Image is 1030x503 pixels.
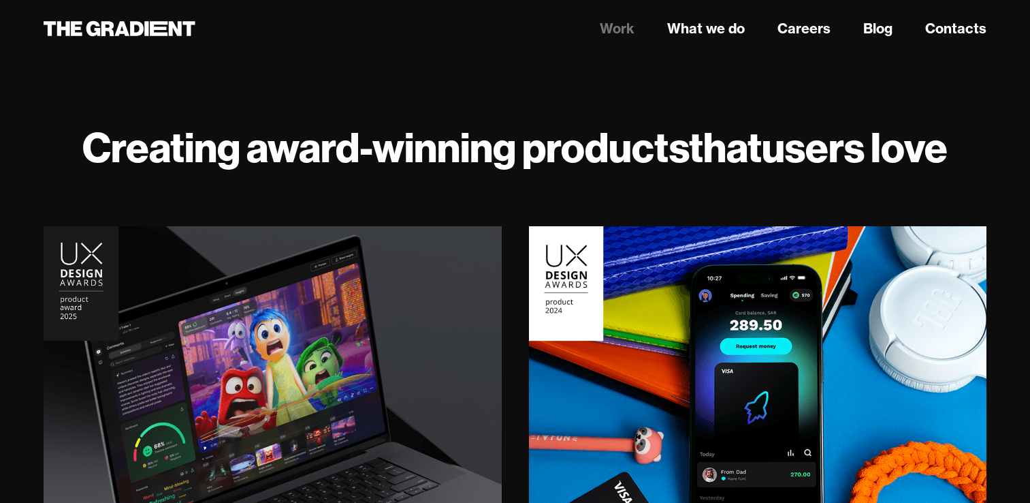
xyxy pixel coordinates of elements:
[925,18,986,39] a: Contacts
[863,18,892,39] a: Blog
[667,18,745,39] a: What we do
[777,18,831,39] a: Careers
[689,121,762,173] strong: that
[600,18,634,39] a: Work
[44,123,986,172] h1: Creating award-winning products users love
